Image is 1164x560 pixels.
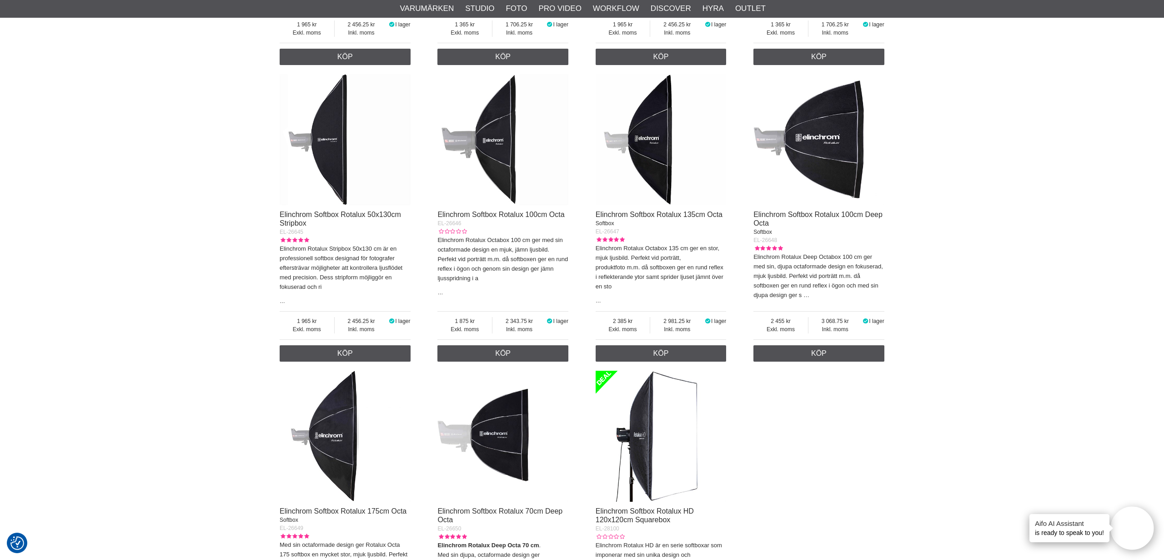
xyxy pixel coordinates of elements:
[280,49,411,65] a: Köp
[437,236,568,283] p: Elinchrom Rotalux Octabox 100 cm ger med sin octaformade design en mjuk, jämn ljusbild. Perfekt v...
[869,318,884,324] span: I lager
[437,542,539,549] strong: Elinchrom Rotalux Deep Octa 70 cm
[1035,519,1104,528] h4: Aifo AI Assistant
[650,20,704,29] span: 2 456.25
[808,20,862,29] span: 1 706.25
[862,21,869,28] i: I lager
[650,29,704,37] span: Inkl. moms
[437,29,492,37] span: Exkl. moms
[437,371,568,502] img: Elinchrom Softbox Rotalux 70cm Deep Octa
[808,325,862,333] span: Inkl. moms
[280,20,334,29] span: 1 965
[437,525,461,532] span: EL-26650
[280,345,411,362] a: Köp
[546,318,553,324] i: I lager
[753,49,884,65] a: Köp
[492,325,546,333] span: Inkl. moms
[395,318,410,324] span: I lager
[10,536,24,550] img: Revisit consent button
[753,211,883,227] a: Elinchrom Softbox Rotalux 100cm Deep Octa
[651,3,691,15] a: Discover
[596,29,650,37] span: Exkl. moms
[437,325,492,333] span: Exkl. moms
[400,3,454,15] a: Varumärken
[596,49,727,65] a: Köp
[335,20,388,29] span: 2 456.25
[335,29,388,37] span: Inkl. moms
[596,345,727,362] a: Köp
[596,20,650,29] span: 1 965
[280,525,303,531] span: EL-26649
[280,244,411,292] p: Elinchrom Rotalux Stripbox 50x130 cm är en professionell softbox designad för fotografer efterstr...
[437,345,568,362] a: Köp
[280,325,334,333] span: Exkl. moms
[808,317,862,325] span: 3 068.75
[704,318,711,324] i: I lager
[437,220,461,227] span: EL-26646
[492,317,546,325] span: 2 343.75
[388,318,395,324] i: I lager
[753,229,772,235] span: Softbox
[711,21,726,28] span: I lager
[437,533,467,541] div: Kundbetyg: 5.00
[437,74,568,205] img: Elinchrom Softbox Rotalux 100cm Octa
[711,318,726,324] span: I lager
[753,244,783,252] div: Kundbetyg: 5.00
[280,74,411,205] img: Elinchrom Softbox Rotalux 50x130cm Stripbox
[280,371,411,502] img: Elinchrom Softbox Rotalux 175cm Octa
[753,325,808,333] span: Exkl. moms
[596,533,625,541] div: Kundbetyg: 0
[808,29,862,37] span: Inkl. moms
[753,74,884,205] img: Elinchrom Softbox Rotalux 100cm Deep Octa
[280,507,406,515] a: Elinchrom Softbox Rotalux 175cm Octa
[753,20,808,29] span: 1 365
[596,325,650,333] span: Exkl. moms
[280,211,401,227] a: Elinchrom Softbox Rotalux 50x130cm Stripbox
[280,517,298,523] span: Softbox
[596,220,614,227] span: Softbox
[753,29,808,37] span: Exkl. moms
[280,532,309,540] div: Kundbetyg: 5.00
[280,29,334,37] span: Exkl. moms
[395,21,410,28] span: I lager
[596,371,727,502] img: Elinchrom Softbox Rotalux HD 120x120cm Squarebox
[553,318,568,324] span: I lager
[753,317,808,325] span: 2 455
[869,21,884,28] span: I lager
[596,507,694,524] a: Elinchrom Softbox Rotalux HD 120x120cm Squarebox
[803,292,809,298] a: …
[1029,514,1109,542] div: is ready to speak to you!
[437,227,467,236] div: Kundbetyg: 0
[437,289,443,296] a: …
[388,21,395,28] i: I lager
[596,525,619,532] span: EL-28100
[596,228,619,235] span: EL-26647
[735,3,766,15] a: Outlet
[492,29,546,37] span: Inkl. moms
[596,317,650,325] span: 2 385
[280,229,303,235] span: EL-26645
[593,3,639,15] a: Workflow
[596,236,625,244] div: Kundbetyg: 5.00
[650,325,704,333] span: Inkl. moms
[335,317,388,325] span: 2 456.25
[753,345,884,362] a: Köp
[437,211,564,218] a: Elinchrom Softbox Rotalux 100cm Octa
[335,325,388,333] span: Inkl. moms
[753,252,884,300] p: Elinchrom Rotalux Deep Octabox 100 cm ger med sin, djupa octaformade design en fokuserad, mjuk lj...
[596,211,722,218] a: Elinchrom Softbox Rotalux 135cm Octa
[596,244,727,291] p: Elinchrom Rotalux Octabox 135 cm ger en stor, mjuk ljusbild. Perfekt vid porträtt, produktfoto m....
[862,318,869,324] i: I lager
[753,237,777,243] span: EL-26648
[437,49,568,65] a: Köp
[553,21,568,28] span: I lager
[280,317,334,325] span: 1 965
[538,3,581,15] a: Pro Video
[702,3,724,15] a: Hyra
[704,21,711,28] i: I lager
[492,20,546,29] span: 1 706.25
[280,298,285,304] a: …
[506,3,527,15] a: Foto
[596,74,727,205] img: Elinchrom Softbox Rotalux 135cm Octa
[437,507,562,524] a: Elinchrom Softbox Rotalux 70cm Deep Octa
